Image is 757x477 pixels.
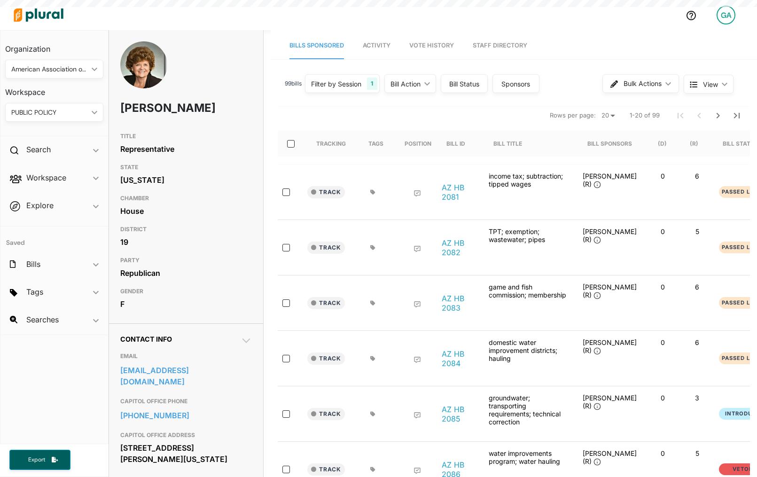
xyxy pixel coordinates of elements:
button: Export [9,450,70,470]
div: Add Position Statement [414,301,421,308]
div: (R) [690,130,707,156]
h2: Searches [26,314,59,325]
span: Rows per page: [550,111,596,120]
div: [US_STATE] [120,173,252,187]
div: Position [405,140,431,147]
button: Track [307,297,345,309]
span: [PERSON_NAME] (R) [583,338,637,354]
div: Add Position Statement [414,412,421,419]
input: select-row-state-az-57th_1stregular-hb2086 [282,466,290,473]
span: [PERSON_NAME] (R) [583,283,637,299]
p: 0 [649,449,676,457]
h2: Search [26,144,51,155]
p: 0 [649,394,676,402]
span: Activity [363,42,390,49]
img: Headshot of Gail Griffin [120,41,167,106]
h3: STATE [120,162,252,173]
button: Track [307,242,345,254]
div: Add Position Statement [414,356,421,364]
div: American Association of Public Policy Professionals [11,64,88,74]
div: (D) [658,130,675,156]
div: Sponsors [499,79,533,89]
a: [PHONE_NUMBER] [120,408,252,422]
div: groundwater; transporting requirements; technical correction [481,394,575,434]
span: Vote History [409,42,454,49]
input: select-all-rows [287,140,295,148]
div: domestic water improvement districts; hauling [481,338,575,378]
div: Add Position Statement [414,190,421,197]
div: House [120,204,252,218]
div: Add tags [370,189,375,195]
div: [STREET_ADDRESS][PERSON_NAME][US_STATE] [120,441,252,466]
div: Bill ID [446,140,465,147]
h3: DISTRICT [120,224,252,235]
p: 0 [649,338,676,346]
input: select-row-state-az-57th_1stregular-hb2082 [282,244,290,251]
div: Tracking [316,130,346,156]
h3: Organization [5,35,103,56]
span: 1-20 of 99 [630,111,660,120]
p: 3 [684,394,710,402]
button: Track [307,463,345,476]
p: 6 [684,338,710,346]
div: Tags [368,130,392,156]
h2: Explore [26,200,54,211]
button: Track [307,408,345,420]
span: Export [22,456,52,464]
div: Add tags [370,467,375,472]
a: Activity [363,32,390,59]
h2: Tags [26,287,43,297]
div: GA [717,6,735,24]
p: 0 [649,283,676,291]
div: (D) [658,140,667,147]
h3: EMAIL [120,351,252,362]
div: (R) [690,140,698,147]
div: Bill ID [446,130,474,156]
div: Add Position Statement [414,467,421,475]
a: AZ HB 2083 [442,294,474,313]
span: [PERSON_NAME] (R) [583,227,637,243]
span: Contact Info [120,335,172,343]
div: Filter by Session [311,79,361,89]
h3: GENDER [120,286,252,297]
div: Republican [120,266,252,280]
p: 0 [649,227,676,235]
span: [PERSON_NAME] (R) [583,394,637,410]
div: Representative [120,142,252,156]
h3: TITLE [120,131,252,142]
input: select-row-state-az-57th_1stregular-hb2081 [282,188,290,196]
h2: Workspace [26,172,66,183]
a: [EMAIL_ADDRESS][DOMAIN_NAME] [120,363,252,389]
p: 6 [684,283,710,291]
div: Tracking [316,140,346,147]
button: Track [307,186,345,198]
h3: PARTY [120,255,252,266]
p: 6 [684,172,710,180]
button: Previous Page [690,106,709,125]
div: Bill Status [447,79,482,89]
div: Bill Action [390,79,421,89]
div: Add tags [370,356,375,361]
span: 99 bill s [285,79,302,88]
div: Bill Sponsors [587,130,632,156]
input: select-row-state-az-57th_1stregular-hb2084 [282,355,290,362]
div: PUBLIC POLICY [11,108,88,117]
h3: Workspace [5,78,103,99]
a: AZ HB 2084 [442,349,474,368]
p: 0 [649,172,676,180]
div: game and fish commission; membership [481,283,575,323]
div: F [120,297,252,311]
p: 5 [684,449,710,457]
span: [PERSON_NAME] (R) [583,172,637,188]
span: Bulk Actions [624,80,662,87]
button: Last Page [727,106,746,125]
p: 5 [684,227,710,235]
h3: CAPITOL OFFICE PHONE [120,396,252,407]
span: Bills Sponsored [289,42,344,49]
div: TPT; exemption; wastewater; pipes [481,227,575,267]
div: Add tags [370,245,375,250]
a: AZ HB 2082 [442,238,474,257]
h4: Saved [0,227,108,250]
div: Tags [368,140,383,147]
a: Vote History [409,32,454,59]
